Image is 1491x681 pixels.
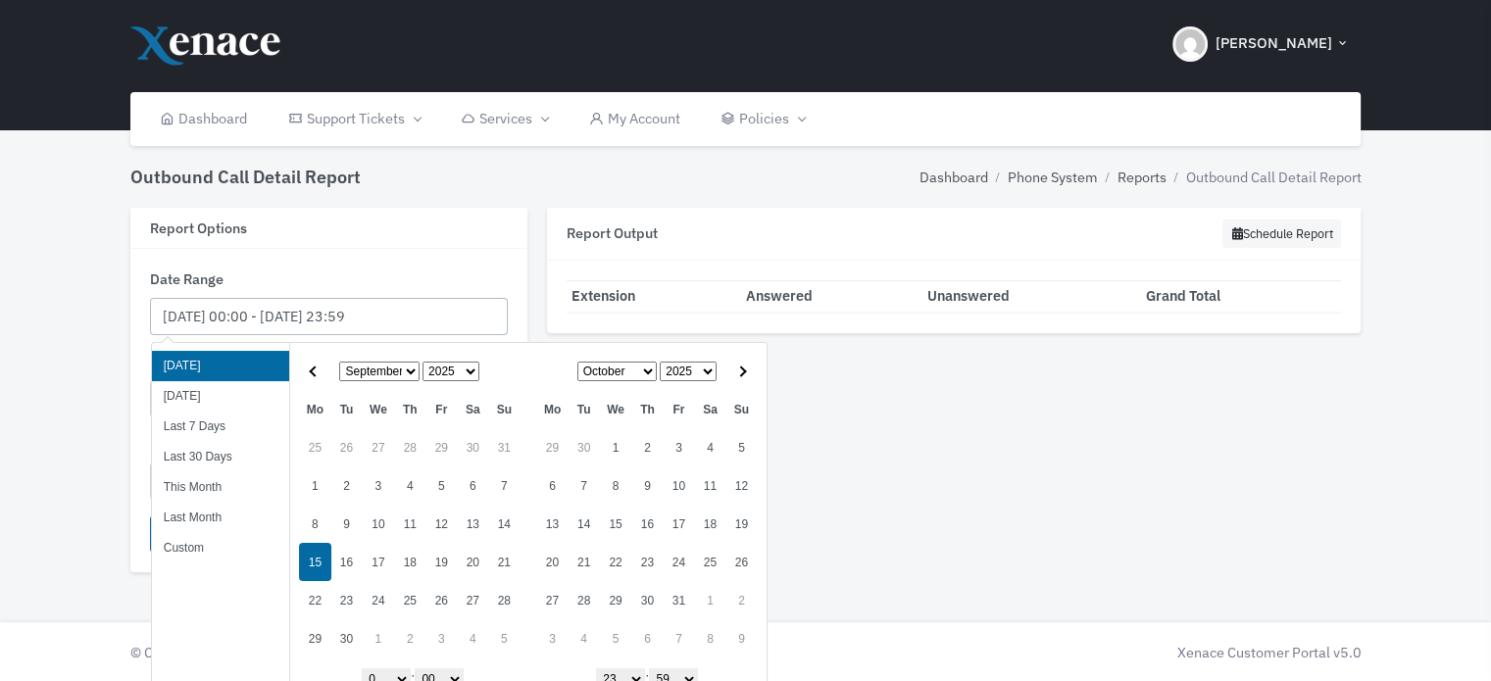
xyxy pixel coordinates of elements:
[600,428,632,466] td: 1
[725,390,757,428] th: Su
[536,505,568,543] td: 13
[150,351,221,372] label: Extensions
[331,581,363,619] td: 23
[922,280,1141,313] th: Unanswered
[569,92,701,146] a: My Account
[567,280,741,313] th: Extension
[725,466,757,505] td: 12
[631,581,663,619] td: 30
[488,619,520,657] td: 5
[363,428,395,466] td: 27
[488,581,520,619] td: 28
[363,543,395,581] td: 17
[152,533,289,563] li: Custom
[569,543,600,581] td: 21
[363,505,395,543] td: 10
[425,466,457,505] td: 5
[394,619,425,657] td: 2
[694,619,725,657] td: 8
[919,167,987,188] a: Dashboard
[567,224,658,241] h6: Report Output
[663,581,694,619] td: 31
[425,505,457,543] td: 12
[725,543,757,581] td: 26
[694,581,725,619] td: 1
[600,390,632,428] th: We
[600,466,632,505] td: 8
[488,428,520,466] td: 31
[631,543,663,581] td: 23
[569,428,600,466] td: 30
[569,505,600,543] td: 14
[152,442,289,472] li: Last 30 Days
[457,619,488,657] td: 4
[331,543,363,581] td: 16
[150,515,275,554] button: Generate report
[694,390,725,428] th: Sa
[756,642,1362,663] div: Xenace Customer Portal v5.0
[363,390,395,428] th: We
[569,390,600,428] th: Tu
[536,428,568,466] td: 29
[299,543,330,581] td: 15
[488,390,520,428] th: Su
[631,466,663,505] td: 9
[363,581,395,619] td: 24
[663,390,694,428] th: Fr
[331,505,363,543] td: 9
[694,466,725,505] td: 11
[150,268,224,290] label: Date Range
[363,619,395,657] td: 1
[150,433,264,455] label: Extension Groups
[631,428,663,466] td: 2
[299,505,330,543] td: 8
[694,428,725,466] td: 4
[488,543,520,581] td: 21
[394,390,425,428] th: Th
[600,543,632,581] td: 22
[457,466,488,505] td: 6
[331,619,363,657] td: 30
[663,619,694,657] td: 7
[694,543,725,581] td: 25
[140,92,269,146] a: Dashboard
[569,619,600,657] td: 4
[425,581,457,619] td: 26
[725,428,757,466] td: 5
[152,503,289,533] li: Last Month
[536,619,568,657] td: 3
[663,428,694,466] td: 3
[331,466,363,505] td: 2
[152,351,289,381] li: [DATE]
[457,428,488,466] td: 30
[363,466,395,505] td: 3
[536,581,568,619] td: 27
[152,412,289,442] li: Last 7 Days
[299,466,330,505] td: 1
[425,428,457,466] td: 29
[725,505,757,543] td: 19
[663,543,694,581] td: 24
[299,581,330,619] td: 22
[600,581,632,619] td: 29
[488,466,520,505] td: 7
[1172,26,1208,62] img: Header Avatar
[268,92,440,146] a: Support Tickets
[1161,10,1361,78] button: [PERSON_NAME]
[488,505,520,543] td: 14
[121,642,746,663] div: © Copyright 2025 Xenace Ltd
[394,505,425,543] td: 11
[701,92,825,146] a: Policies
[694,505,725,543] td: 18
[394,428,425,466] td: 28
[663,466,694,505] td: 10
[394,543,425,581] td: 18
[631,619,663,657] td: 6
[569,581,600,619] td: 28
[331,428,363,466] td: 26
[1007,167,1097,188] a: Phone System
[425,543,457,581] td: 19
[150,219,508,236] h6: Report Options
[299,619,330,657] td: 29
[457,390,488,428] th: Sa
